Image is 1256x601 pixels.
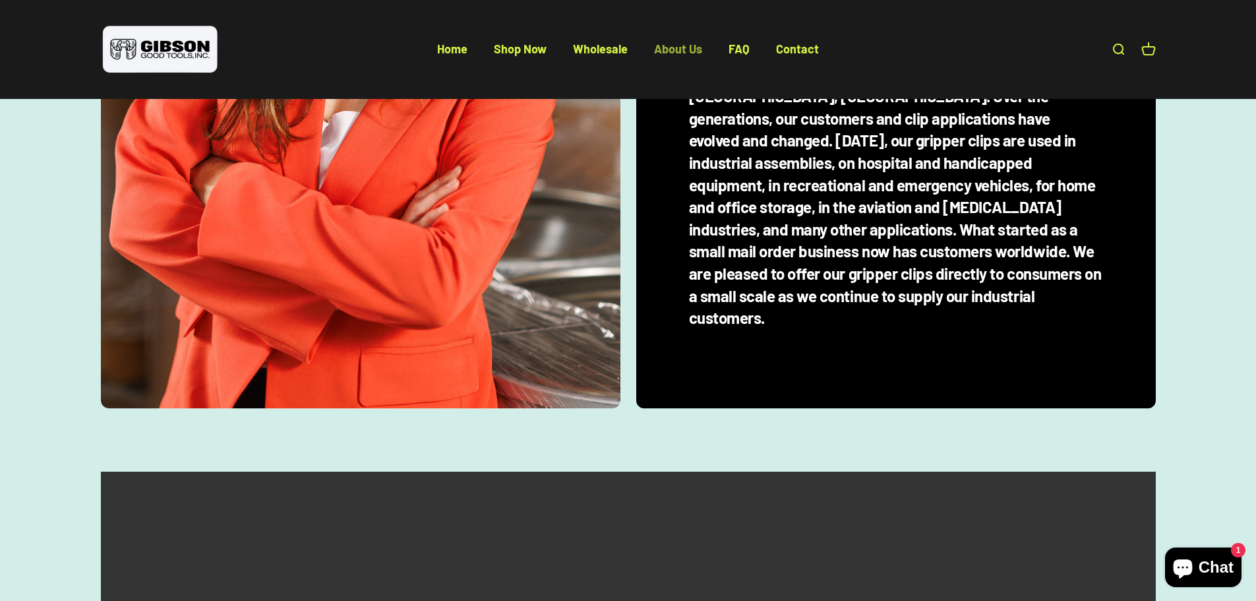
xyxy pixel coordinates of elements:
[1161,548,1245,590] inbox-online-store-chat: Shopify online store chat
[689,63,1103,329] h5: The business is now run by the fourth generation in [GEOGRAPHIC_DATA], [GEOGRAPHIC_DATA]. Over th...
[573,42,628,56] a: Wholesale
[437,42,467,56] a: Home
[654,42,702,56] a: About Us
[494,42,547,56] a: Shop Now
[776,42,819,56] a: Contact
[729,42,750,56] a: FAQ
